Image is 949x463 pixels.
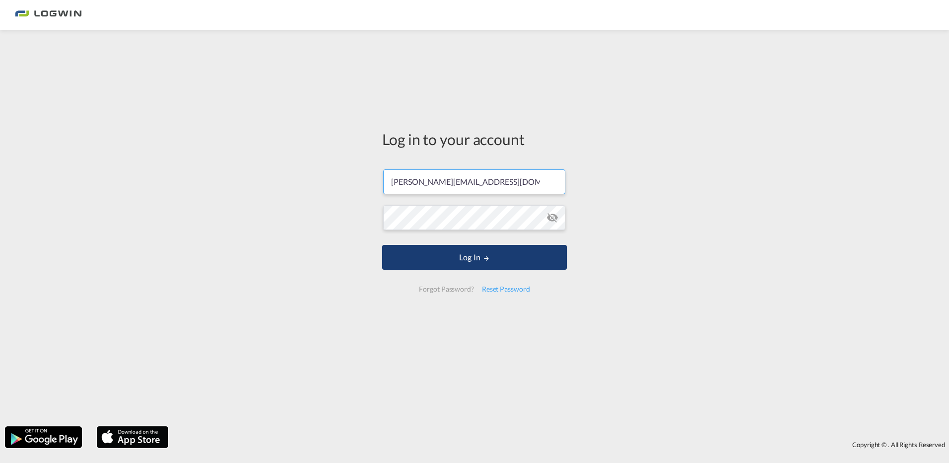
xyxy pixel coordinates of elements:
button: LOGIN [382,245,567,270]
div: Reset Password [478,280,534,298]
img: google.png [4,425,83,449]
img: bc73a0e0d8c111efacd525e4c8ad7d32.png [15,4,82,26]
div: Copyright © . All Rights Reserved [173,436,949,453]
div: Log in to your account [382,129,567,150]
img: apple.png [96,425,169,449]
input: Enter email/phone number [383,169,565,194]
md-icon: icon-eye-off [546,212,558,224]
div: Forgot Password? [415,280,477,298]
